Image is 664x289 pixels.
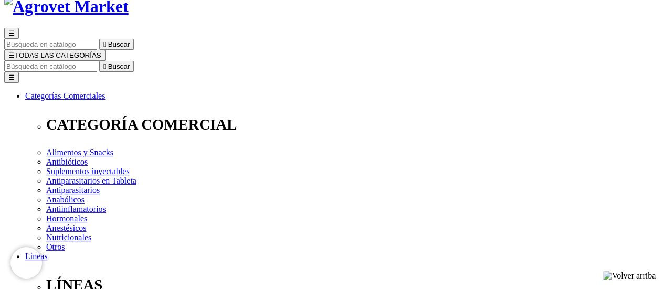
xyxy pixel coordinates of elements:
[4,72,19,83] button: ☰
[103,62,106,70] i: 
[46,176,136,185] a: Antiparasitarios en Tableta
[99,39,134,50] button:  Buscar
[46,157,88,166] a: Antibióticos
[4,50,106,61] button: ☰TODAS LAS CATEGORÍAS
[46,195,85,204] a: Anabólicos
[46,233,91,242] a: Nutricionales
[10,247,42,279] iframe: Brevo live chat
[46,186,100,195] a: Antiparasitarios
[603,271,656,281] img: Volver arriba
[46,223,86,232] a: Anestésicos
[25,91,105,100] a: Categorías Comerciales
[99,61,134,72] button:  Buscar
[108,62,130,70] span: Buscar
[4,61,97,72] input: Buscar
[4,28,19,39] button: ☰
[8,51,15,59] span: ☰
[46,116,660,133] p: CATEGORÍA COMERCIAL
[46,214,87,223] a: Hormonales
[46,205,106,213] a: Antiinflamatorios
[103,40,106,48] i: 
[4,39,97,50] input: Buscar
[46,167,130,176] a: Suplementos inyectables
[8,29,15,37] span: ☰
[46,148,113,157] a: Alimentos y Snacks
[46,242,65,251] a: Otros
[108,40,130,48] span: Buscar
